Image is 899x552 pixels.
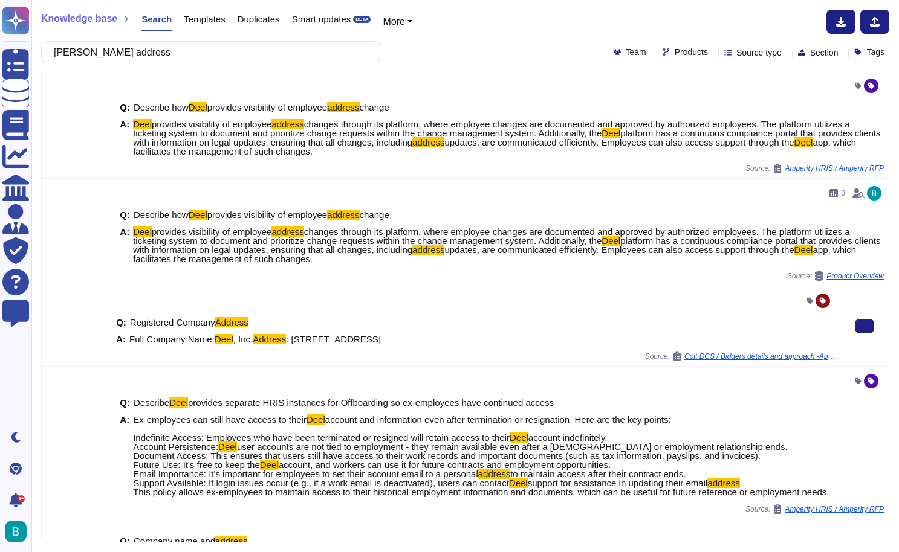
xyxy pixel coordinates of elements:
[133,414,307,425] span: Ex-employees can still have access to their
[794,245,813,255] mark: Deel
[120,398,130,407] b: Q:
[133,119,152,129] mark: Deel
[286,334,381,344] span: : [STREET_ADDRESS]
[5,521,27,542] img: user
[745,504,884,514] span: Source:
[271,119,303,129] mark: address
[602,128,620,138] mark: Deel
[169,397,188,408] mark: Deel
[444,245,794,255] span: updates, are communicated efficiently. Employees can also access support through the
[383,14,412,29] button: More
[152,226,271,237] span: provides visibility of employee
[133,128,880,147] span: platform has a continuous compliance portal that provides clients with information on legal updat...
[841,190,845,197] span: 0
[785,505,884,513] span: Amperity HRIS / Amperity RFP
[184,14,225,24] span: Templates
[133,460,611,479] span: account, and workers can use it for future contracts and employment opportunities. Email Importan...
[253,334,286,344] mark: Address
[602,236,620,246] mark: Deel
[509,478,528,488] mark: Deel
[510,432,528,443] mark: Deel
[133,478,829,497] span: . This policy allows ex-employees to maintain access to their historical employment information a...
[826,272,884,280] span: Product Overview
[188,397,554,408] span: provides separate HRIS instances for Offboarding so ex-employees have continued access
[745,164,884,173] span: Source:
[134,210,189,220] span: Describe how
[238,14,280,24] span: Duplicates
[116,318,126,327] b: Q:
[120,227,129,263] b: A:
[645,351,836,361] span: Source:
[133,245,856,264] span: app, which facilitates the management of such changes.
[133,137,856,156] span: app, which facilitates the management of such changes.
[528,478,708,488] span: support for assistance in updating their email
[218,441,237,452] mark: Deel
[48,42,368,63] input: Search a question or template...
[787,271,884,281] span: Source:
[189,102,207,112] mark: Deel
[189,210,207,220] mark: Deel
[292,14,351,24] span: Smart updates
[133,119,849,138] span: changes through its platform, where employee changes are documented and approved by authorized em...
[133,414,671,443] span: account and information even after termination or resignation. Here are the key points: Indefinit...
[133,441,787,470] span: user accounts are not tied to employment - they remain available even after a [DEMOGRAPHIC_DATA] ...
[134,102,189,112] span: Describe how
[327,210,359,220] mark: address
[207,102,327,112] span: provides visibility of employee
[152,119,271,129] span: provides visibility of employee
[120,120,129,156] b: A:
[133,226,849,246] span: changes through its platform, where employee changes are documented and approved by authorized em...
[134,397,169,408] span: Describe
[133,469,686,488] span: to maintain access after their contract ends. Support Available: If login issues occur (e.g., if ...
[675,48,708,56] span: Products
[116,335,126,344] b: A:
[130,317,215,327] span: Registered Company
[736,48,782,57] span: Source type
[810,48,839,57] span: Section
[412,137,444,147] mark: address
[327,102,359,112] mark: address
[215,334,233,344] mark: Deel
[133,432,607,452] span: account indefinitely. Account Persistence:
[478,469,510,479] mark: address
[233,334,253,344] span: , Inc.
[2,518,35,545] button: user
[867,186,881,201] img: user
[626,48,646,56] span: Team
[120,415,129,496] b: A:
[18,495,25,502] div: 9+
[383,16,404,27] span: More
[271,226,303,237] mark: address
[444,137,794,147] span: updates, are communicated efficiently. Employees can also access support through the
[307,414,325,425] mark: Deel
[129,334,215,344] span: Full Company Name:
[260,460,279,470] mark: Deel
[684,353,836,360] span: Colt DCS / Bidders details and approach -Appendix A
[785,165,884,172] span: Amperity HRIS / Amperity RFP
[794,137,813,147] mark: Deel
[120,103,130,112] b: Q:
[866,48,884,56] span: Tags
[353,16,371,23] div: BETA
[360,102,389,112] span: change
[215,536,247,546] mark: address
[707,478,739,488] mark: address
[120,210,130,219] b: Q:
[412,245,444,255] mark: address
[141,14,172,24] span: Search
[120,536,130,545] b: Q:
[41,14,117,24] span: Knowledge base
[207,210,327,220] span: provides visibility of employee
[134,536,215,546] span: Company name and
[360,210,389,220] span: change
[215,317,248,327] mark: Address
[133,236,880,255] span: platform has a continuous compliance portal that provides clients with information on legal updat...
[133,226,152,237] mark: Deel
